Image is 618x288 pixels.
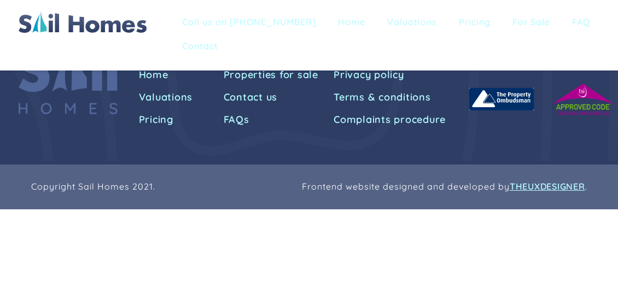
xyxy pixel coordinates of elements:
a: For Sale [504,11,558,35]
a: Pricing [139,110,177,130]
a: THEUXDESIGNER [510,181,585,193]
div: Copyright Sail Homes 2021. [31,181,155,193]
a: Home [330,11,374,35]
a: Contact us [224,87,281,107]
a: Terms & conditions [334,87,434,107]
a: FAQs [224,110,253,130]
div: Frontend website designed and developed by . [302,181,587,193]
a: Properties for sale [224,65,322,85]
a: Valuations [379,11,445,35]
a: Home [139,65,172,85]
a: FAQ [564,11,598,35]
a: Complaints procedure [334,110,449,130]
a: Pricing [451,11,499,35]
a: home [19,11,147,33]
a: Valuations [139,87,196,107]
a: Contact [174,35,226,59]
img: The PropertyBid Logo, your trusted digital estate agent [19,11,147,33]
a: Privacy policy [334,65,407,85]
a: Call us on [PHONE_NUMBER] [174,11,324,35]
